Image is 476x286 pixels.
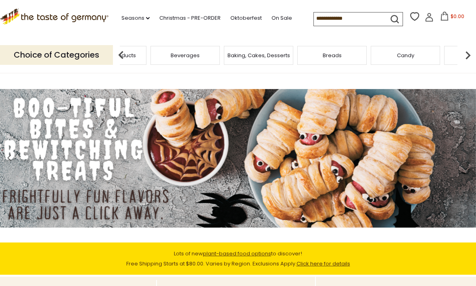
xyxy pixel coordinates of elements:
img: next arrow [460,47,476,63]
a: plant-based food options [203,250,271,257]
img: previous arrow [113,47,129,63]
a: Click here for details [296,260,350,267]
button: $0.00 [435,12,470,24]
a: Breads [323,52,342,58]
span: Lots of new to discover! Free Shipping Starts at $80.00. Varies by Region. Exclusions Apply. [126,250,350,267]
a: Seasons [121,14,150,23]
a: Baking, Cakes, Desserts [228,52,290,58]
a: Oktoberfest [230,14,262,23]
a: On Sale [271,14,292,23]
a: Christmas - PRE-ORDER [159,14,221,23]
span: $0.00 [451,13,464,20]
a: Beverages [171,52,200,58]
a: Candy [397,52,414,58]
